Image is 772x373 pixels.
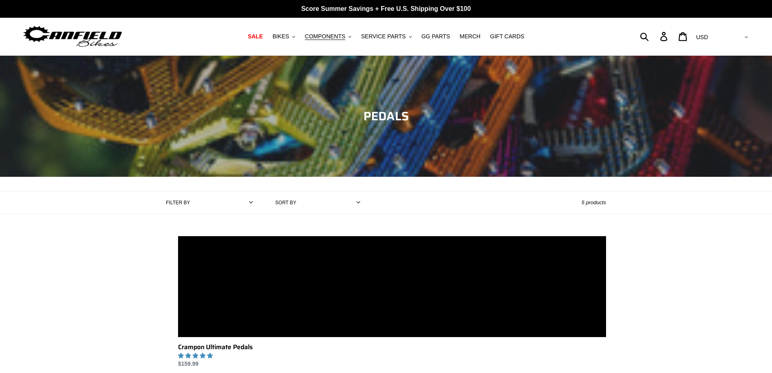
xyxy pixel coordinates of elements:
[460,33,480,40] span: MERCH
[275,199,296,206] label: Sort by
[166,199,190,206] label: Filter by
[581,199,606,205] span: 5 products
[490,33,524,40] span: GIFT CARDS
[22,24,123,49] img: Canfield Bikes
[363,107,409,126] span: PEDALS
[244,31,267,42] a: SALE
[486,31,529,42] a: GIFT CARDS
[269,31,299,42] button: BIKES
[301,31,355,42] button: COMPONENTS
[248,33,263,40] span: SALE
[422,33,450,40] span: GG PARTS
[456,31,485,42] a: MERCH
[644,27,665,45] input: Search
[305,33,345,40] span: COMPONENTS
[361,33,405,40] span: SERVICE PARTS
[357,31,415,42] button: SERVICE PARTS
[417,31,454,42] a: GG PARTS
[273,33,289,40] span: BIKES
